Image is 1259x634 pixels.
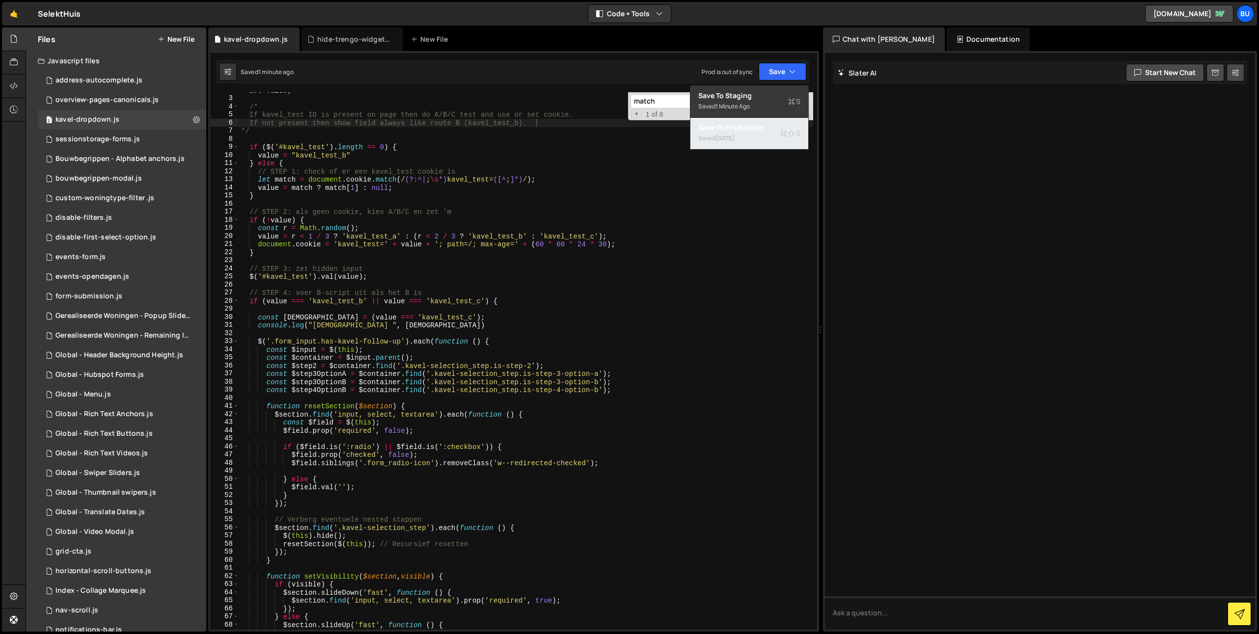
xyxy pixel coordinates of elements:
div: 49 [210,467,239,475]
div: 61 [210,564,239,572]
div: 3807/6690.js [38,424,206,444]
button: Start new chat [1126,64,1204,81]
div: Global - Hubspot Forms.js [55,370,144,379]
div: Global - Thumbnail swipers.js [55,488,156,497]
div: 32 [210,329,239,338]
div: Chat with [PERSON_NAME] [823,27,945,51]
div: 47 [210,450,239,459]
div: Global - Header Background Height.js [55,351,183,360]
div: 6 [210,119,239,127]
div: 3807/6682.js [38,581,206,601]
div: 54 [210,507,239,516]
div: 1 minute ago [715,102,750,110]
div: Gerealiseerde Woningen - Remaining Images.js [55,331,191,340]
div: Gerealiseerde Woningen - Popup Slider.js [55,312,191,320]
div: 38 [210,378,239,386]
div: 3807/6692.js [38,502,206,522]
button: Save [759,63,806,80]
button: Code + Tools [588,5,671,23]
div: overview-pages-canonicals.js [55,96,159,105]
div: 39 [210,386,239,394]
div: 51 [210,483,239,491]
div: 68 [210,621,239,629]
div: 3807/10070.js [38,601,206,620]
div: 3807/41884.js [38,130,206,149]
div: nav-scroll.js [55,606,98,615]
div: 7 [210,127,239,135]
div: 63 [210,580,239,588]
div: 3807/9682.js [38,71,206,90]
div: 3807/6691.js [38,463,206,483]
div: Global - Menu.js [55,390,111,399]
div: bouwbegrippen-modal.js [55,174,142,183]
div: 8 [210,135,239,143]
div: 55 [210,515,239,524]
div: 44 [210,426,239,435]
div: 3807/6693.js [38,522,206,542]
div: 3807/6684.js [38,345,206,365]
input: Search for [630,94,754,108]
div: 3807/9408.js [38,169,206,188]
div: 24 [210,264,239,273]
a: [DOMAIN_NAME] [1145,5,1233,23]
div: 36 [210,362,239,370]
div: 53 [210,499,239,507]
div: events-form.js [55,253,106,262]
div: 60 [210,556,239,564]
div: Bouwbegrippen - Alphabet anchors.js [55,155,185,163]
div: 3807/6688.js [38,404,206,424]
div: Saved [241,68,294,76]
div: disable-filters.js [55,213,112,222]
div: 66 [210,605,239,613]
div: 3807/17374.js [38,228,206,247]
div: 12 [210,167,239,176]
div: 26 [210,281,239,289]
div: 21 [210,240,239,248]
span: 2 [46,117,52,125]
div: 40 [210,394,239,402]
div: 18 [210,216,239,224]
div: grid-cta.js [55,547,91,556]
div: 29 [210,305,239,313]
div: 5 [210,110,239,119]
div: 20 [210,232,239,240]
div: 59 [210,548,239,556]
div: 3807/6689.js [38,444,206,463]
div: kavel-dropdown.js [55,115,119,124]
div: sessionstorage-forms.js [55,135,140,144]
div: 52 [210,491,239,500]
div: 64 [210,588,239,597]
div: 13 [210,175,239,184]
div: 11 [210,159,239,167]
div: 9 [210,143,239,151]
div: 3807/24517.js [38,561,206,581]
div: 1 minute ago [258,68,294,76]
div: 58 [210,540,239,548]
span: Toggle Replace mode [631,109,642,119]
div: 65 [210,596,239,605]
span: S [788,97,800,106]
div: 3 [210,94,239,103]
div: custom-woningtype-filter .js [55,194,154,203]
div: address-autocomplete.js [55,76,142,85]
button: Save to StagingS Saved1 minute ago [690,86,808,118]
div: 35 [210,353,239,362]
button: Save to ProductionS Saved[DATE] [690,118,808,150]
div: 3807/11488.js [38,287,206,306]
div: 3807/21510.js [38,542,206,561]
div: 3807/45772.js [38,90,206,110]
div: 48 [210,459,239,467]
div: Saved [698,101,800,112]
a: 🤙 [2,2,26,26]
div: 10 [210,151,239,159]
div: 3807/17740.js [38,267,206,287]
div: Save to Staging [698,91,800,101]
div: 3807/41880.js [38,110,206,130]
a: Bu [1236,5,1254,23]
h2: Files [38,34,55,45]
div: [DATE] [715,134,735,142]
div: 3807/9534.js [38,208,206,228]
div: 50 [210,475,239,483]
div: 37 [210,370,239,378]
